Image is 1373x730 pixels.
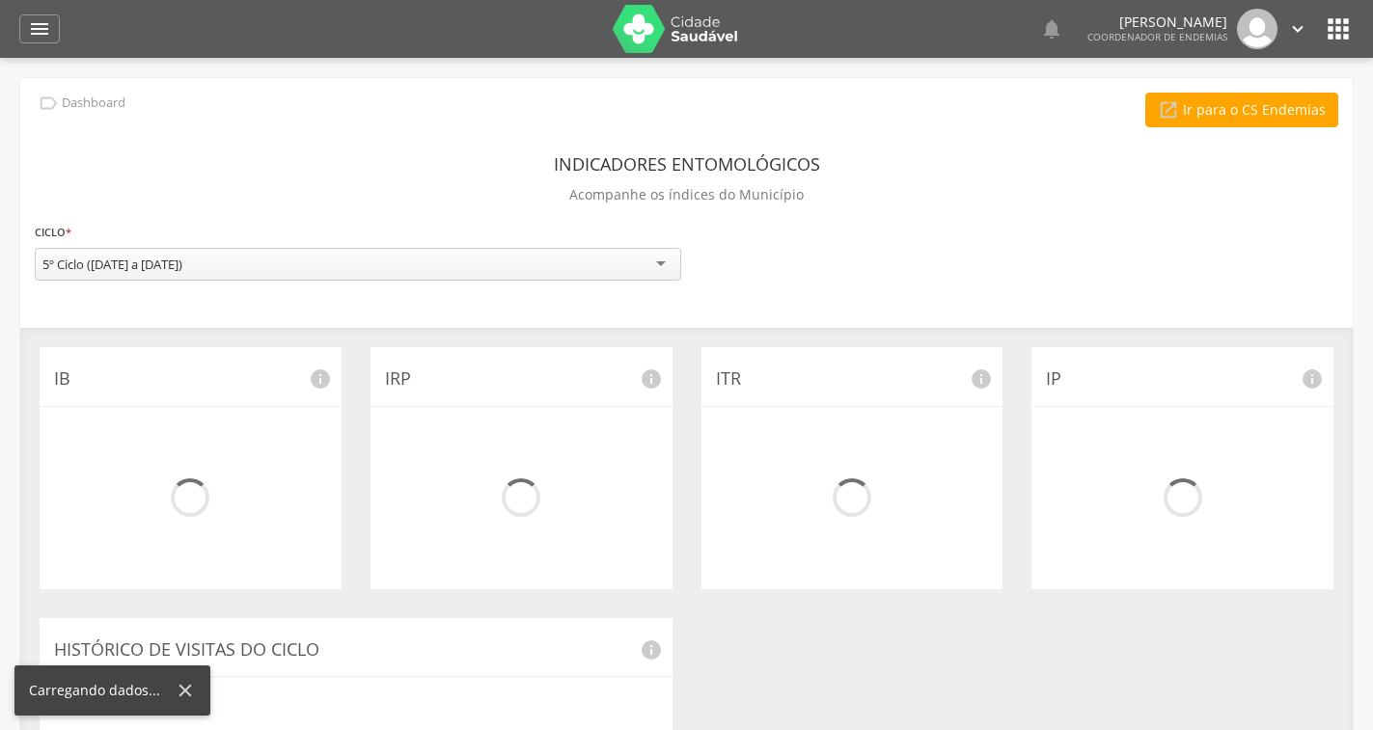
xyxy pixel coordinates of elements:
i:  [1040,17,1063,41]
p: [PERSON_NAME] [1087,15,1227,29]
i:  [1158,99,1179,121]
i: info [1301,367,1324,391]
i:  [28,17,51,41]
p: Histórico de Visitas do Ciclo [54,637,658,662]
a:  [1040,9,1063,49]
p: Dashboard [62,95,125,111]
p: IP [1046,366,1319,392]
i: info [970,367,993,391]
i:  [1323,14,1354,44]
div: 5º Ciclo ([DATE] a [DATE]) [42,256,182,273]
a:  [19,14,60,43]
p: Acompanhe os índices do Município [569,181,804,208]
div: Carregando dados... [29,681,175,700]
p: ITR [716,366,989,392]
a: Ir para o CS Endemias [1145,93,1338,127]
i: info [640,367,663,391]
a:  [1287,9,1308,49]
i:  [38,93,59,114]
label: Ciclo [35,222,71,243]
header: Indicadores Entomológicos [554,147,820,181]
span: Coordenador de Endemias [1087,30,1227,43]
p: IB [54,366,327,392]
i: info [640,638,663,662]
p: IRP [385,366,658,392]
i: info [309,367,332,391]
i:  [1287,18,1308,40]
